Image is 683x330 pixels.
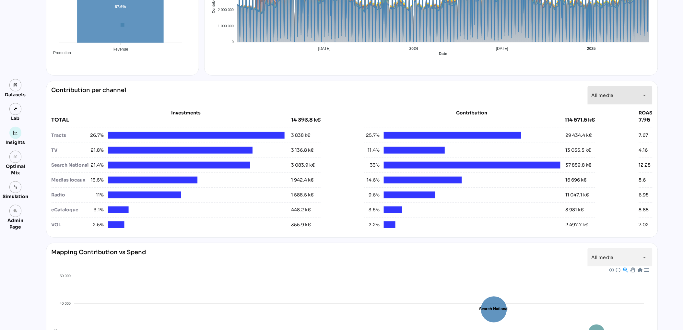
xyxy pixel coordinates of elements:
[3,193,28,200] div: Simulation
[609,267,614,272] div: Zoom In
[643,267,649,273] div: Menu
[291,147,314,154] div: 3 136.8 k€
[218,8,234,12] tspan: 2 000 000
[52,177,88,183] div: Medias locaux
[364,221,380,228] span: 2.2%
[291,116,321,124] div: 14 393.8 k€
[566,177,587,183] div: 16 696 k€
[639,177,646,183] div: 8.6
[381,110,563,116] div: Contribution
[291,132,311,139] div: 3 838 k€
[13,209,18,213] i: admin_panel_settings
[641,91,649,99] i: arrow_drop_down
[3,217,28,230] div: Admin Page
[566,192,589,198] div: 11 047.1 k€
[364,162,380,169] span: 33%
[88,206,104,213] span: 3.1%
[5,91,26,98] div: Datasets
[291,192,314,198] div: 1 588.5 k€
[232,40,234,44] tspan: 0
[291,221,311,228] div: 355.9 k€
[52,147,88,154] div: TV
[565,116,595,124] div: 114 571.5 k€
[48,51,71,55] span: Promotion
[639,116,653,124] div: 7.96
[566,132,592,139] div: 29 434.4 k€
[8,115,23,122] div: Lab
[88,177,104,183] span: 13.5%
[587,46,596,51] tspan: 2025
[566,221,589,228] div: 2 497.7 k€
[291,162,315,169] div: 3 083.9 k€
[52,86,126,104] div: Contribution per channel
[639,206,649,213] div: 8.88
[291,206,311,213] div: 448.2 k€
[439,52,447,56] text: Date
[52,192,88,198] div: Radio
[3,163,28,176] div: Optimal Mix
[592,254,614,260] span: All media
[622,267,628,273] div: Selection Zoom
[88,192,104,198] span: 11%
[639,162,651,169] div: 12.28
[409,46,418,51] tspan: 2024
[13,155,18,159] i: grain
[52,132,88,139] div: Tracts
[639,132,648,139] div: 7.67
[88,221,104,228] span: 2.5%
[52,110,321,116] div: Investments
[13,131,18,135] img: graph.svg
[6,139,25,146] div: Insights
[592,92,614,98] span: All media
[639,192,649,198] div: 6.95
[52,162,88,169] div: Search National
[364,132,380,139] span: 25.7%
[566,162,592,169] div: 37 859.8 k€
[318,46,330,51] tspan: [DATE]
[52,248,146,266] div: Mapping Contribution vs Spend
[566,206,584,213] div: 3 981 k€
[13,83,18,88] img: data.svg
[637,267,642,273] div: Reset Zoom
[52,116,291,124] div: TOTAL
[641,253,649,261] i: arrow_drop_down
[52,221,88,228] div: VOL
[60,301,71,305] tspan: 40 000
[13,107,18,112] img: lab.svg
[88,132,104,139] span: 26.7%
[630,268,634,272] div: Panning
[364,206,380,213] span: 3.5%
[616,267,620,272] div: Zoom Out
[88,162,104,169] span: 21.4%
[13,185,18,190] img: settings.svg
[88,147,104,154] span: 21.8%
[112,47,128,52] tspan: Revenue
[60,274,71,278] tspan: 50 000
[52,206,88,213] div: eCatalogue
[566,147,592,154] div: 13 055.5 k€
[364,177,380,183] span: 14.6%
[639,110,653,116] div: ROAS
[639,147,648,154] div: 4.16
[496,46,508,51] tspan: [DATE]
[364,147,380,154] span: 11.4%
[364,192,380,198] span: 9.6%
[218,24,234,28] tspan: 1 000 000
[639,221,649,228] div: 7.02
[291,177,314,183] div: 1 942.4 k€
